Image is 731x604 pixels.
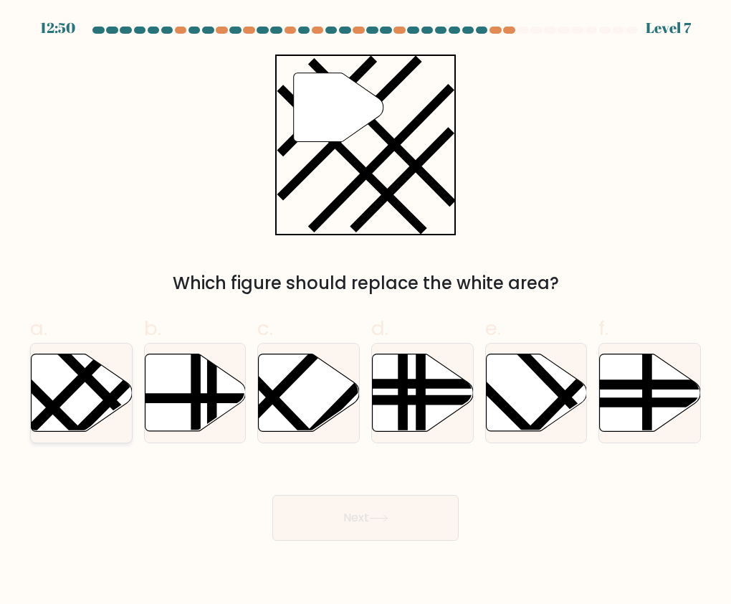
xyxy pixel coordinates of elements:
span: d. [371,314,388,342]
span: c. [257,314,273,342]
span: e. [485,314,501,342]
button: Next [272,495,459,541]
div: 12:50 [40,17,75,39]
g: " [293,73,383,142]
div: Which figure should replace the white area? [39,270,692,296]
span: f. [598,314,608,342]
div: Level 7 [646,17,691,39]
span: b. [144,314,161,342]
span: a. [30,314,47,342]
